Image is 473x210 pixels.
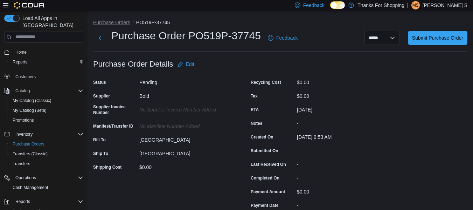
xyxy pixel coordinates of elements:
[136,20,170,25] button: PO519P-37745
[297,186,391,195] div: $0.00
[1,197,86,206] button: Reports
[10,160,33,168] a: Transfers
[13,185,48,190] span: Cash Management
[7,139,86,149] button: Purchase Orders
[251,134,273,140] label: Created On
[411,1,420,9] div: Meade S
[15,175,36,181] span: Operations
[15,199,30,204] span: Reports
[412,34,463,41] span: Submit Purchase Order
[10,96,83,105] span: My Catalog (Classic)
[93,93,110,99] label: Supplier
[13,87,83,95] span: Catalog
[297,159,391,167] div: -
[10,150,50,158] a: Transfers (Classic)
[297,90,391,99] div: $0.00
[408,31,467,45] button: Submit Purchase Order
[297,172,391,181] div: -
[13,87,33,95] button: Catalog
[251,80,281,85] label: Recycling Cost
[10,150,83,158] span: Transfers (Classic)
[186,61,194,68] span: Edit
[297,200,391,208] div: -
[7,106,86,115] button: My Catalog (Beta)
[1,86,86,96] button: Catalog
[93,80,106,85] label: Status
[93,164,121,170] label: Shipping Cost
[297,131,391,140] div: [DATE] 9:53 AM
[357,1,404,9] p: Thanks For Shopping
[251,203,278,208] label: Payment Date
[1,173,86,183] button: Operations
[10,58,83,66] span: Reports
[10,106,83,115] span: My Catalog (Beta)
[13,72,83,81] span: Customers
[251,121,262,126] label: Notes
[139,162,233,170] div: $0.00
[251,107,259,113] label: ETA
[407,1,409,9] p: |
[251,189,285,195] label: Payment Amount
[93,137,106,143] label: Bill To
[7,96,86,106] button: My Catalog (Classic)
[423,1,467,9] p: [PERSON_NAME] S
[139,148,233,156] div: [GEOGRAPHIC_DATA]
[93,31,107,45] button: Next
[13,130,83,138] span: Inventory
[412,1,419,9] span: MS
[93,19,467,27] nav: An example of EuiBreadcrumbs
[7,159,86,169] button: Transfers
[93,104,137,115] label: Supplier Invoice Number
[139,104,233,113] div: No Supplier Invoice Number added
[297,77,391,85] div: $0.00
[10,140,83,148] span: Purchase Orders
[330,1,345,9] input: Dark Mode
[15,74,36,80] span: Customers
[297,118,391,126] div: -
[93,20,130,25] button: Purchase Orders
[7,57,86,67] button: Reports
[1,71,86,81] button: Customers
[10,116,83,124] span: Promotions
[93,151,108,156] label: Ship To
[10,183,83,192] span: Cash Management
[7,149,86,159] button: Transfers (Classic)
[10,116,37,124] a: Promotions
[13,161,30,167] span: Transfers
[139,90,233,99] div: Bold
[13,130,35,138] button: Inventory
[111,29,261,43] h1: Purchase Order PO519P-37745
[10,96,54,105] a: My Catalog (Classic)
[175,57,197,71] button: Edit
[10,160,83,168] span: Transfers
[13,197,83,206] span: Reports
[303,2,325,9] span: Feedback
[276,34,298,41] span: Feedback
[15,49,27,55] span: Home
[13,141,44,147] span: Purchase Orders
[251,162,286,167] label: Last Received On
[14,2,45,9] img: Cova
[13,174,83,182] span: Operations
[7,115,86,125] button: Promotions
[13,73,39,81] a: Customers
[13,98,51,103] span: My Catalog (Classic)
[251,93,258,99] label: Tax
[139,121,233,129] div: No Manifest Number added
[251,175,279,181] label: Completed On
[93,60,173,68] h3: Purchase Order Details
[139,134,233,143] div: [GEOGRAPHIC_DATA]
[20,15,83,29] span: Load All Apps in [GEOGRAPHIC_DATA]
[15,88,30,94] span: Catalog
[10,183,51,192] a: Cash Management
[10,106,49,115] a: My Catalog (Beta)
[93,123,133,129] label: Manifest/Transfer ID
[15,131,33,137] span: Inventory
[13,108,47,113] span: My Catalog (Beta)
[139,77,233,85] div: Pending
[297,145,391,154] div: -
[13,59,27,65] span: Reports
[13,48,83,56] span: Home
[10,58,30,66] a: Reports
